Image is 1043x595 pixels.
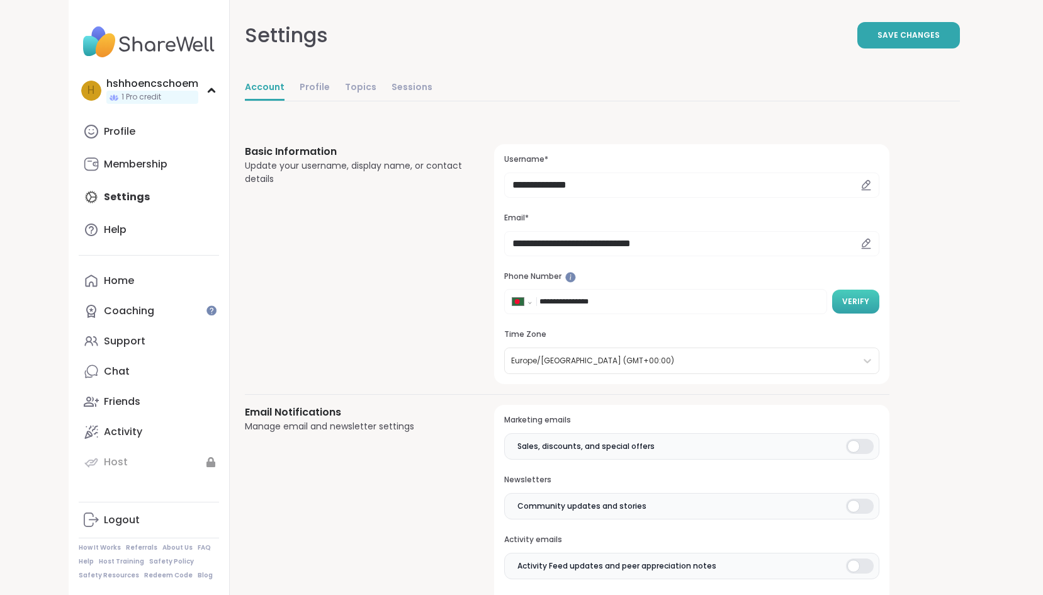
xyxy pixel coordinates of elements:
div: Host [104,455,128,469]
h3: Email* [504,213,879,224]
div: Manage email and newsletter settings [245,420,465,433]
a: Account [245,76,285,101]
img: ShareWell Nav Logo [79,20,219,64]
a: Redeem Code [144,571,193,580]
a: Friends [79,387,219,417]
a: Logout [79,505,219,535]
h3: Username* [504,154,879,165]
a: Home [79,266,219,296]
a: Safety Resources [79,571,139,580]
div: Chat [104,365,130,378]
a: Activity [79,417,219,447]
h3: Time Zone [504,329,879,340]
a: Safety Policy [149,557,194,566]
div: Coaching [104,304,154,318]
a: Support [79,326,219,356]
span: Sales, discounts, and special offers [517,441,655,452]
div: Friends [104,395,140,409]
a: Coaching [79,296,219,326]
span: h [87,82,94,99]
button: Save Changes [857,22,960,48]
a: About Us [162,543,193,552]
h3: Phone Number [504,271,879,282]
a: Membership [79,149,219,179]
div: Update your username, display name, or contact details [245,159,465,186]
h3: Marketing emails [504,415,879,426]
a: Help [79,557,94,566]
h3: Newsletters [504,475,879,485]
iframe: Spotlight [206,305,217,315]
span: Community updates and stories [517,501,646,512]
a: Host Training [99,557,144,566]
button: Verify [832,290,879,314]
span: Save Changes [877,30,940,41]
a: Profile [79,116,219,147]
a: Chat [79,356,219,387]
span: Verify [842,296,869,307]
h3: Basic Information [245,144,465,159]
div: Help [104,223,127,237]
div: Activity [104,425,142,439]
span: 1 Pro credit [121,92,161,103]
div: Profile [104,125,135,139]
a: Referrals [126,543,157,552]
a: Topics [345,76,376,101]
a: Help [79,215,219,245]
iframe: Spotlight [565,272,576,283]
a: How It Works [79,543,121,552]
div: hshhoencschoem [106,77,198,91]
div: Membership [104,157,167,171]
a: Sessions [392,76,432,101]
a: Blog [198,571,213,580]
a: FAQ [198,543,211,552]
span: Activity Feed updates and peer appreciation notes [517,560,716,572]
a: Host [79,447,219,477]
h3: Email Notifications [245,405,465,420]
div: Home [104,274,134,288]
div: Logout [104,513,140,527]
div: Settings [245,20,328,50]
div: Support [104,334,145,348]
h3: Activity emails [504,535,879,545]
a: Profile [300,76,330,101]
